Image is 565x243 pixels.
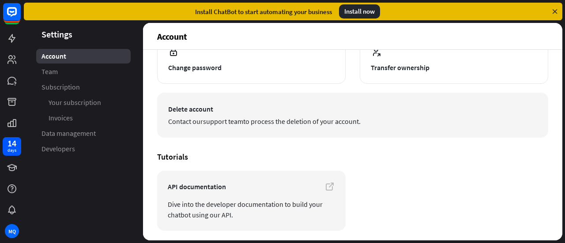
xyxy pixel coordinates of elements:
[36,95,131,110] a: Your subscription
[195,7,332,16] div: Install ChatBot to start automating your business
[36,64,131,79] a: Team
[168,104,537,114] span: Delete account
[157,35,346,84] button: Change password
[157,171,346,231] a: API documentation Dive into the developer documentation to build your chatbot using our API.
[24,28,143,40] header: Settings
[8,147,16,153] div: days
[168,181,335,192] span: API documentation
[157,93,548,138] button: Delete account Contact oursupport teamto process the deletion of your account.
[36,126,131,141] a: Data management
[41,67,58,76] span: Team
[41,144,75,153] span: Developers
[371,62,537,73] span: Transfer ownership
[8,139,16,147] div: 14
[143,23,562,49] header: Account
[49,98,101,107] span: Your subscription
[41,82,80,92] span: Subscription
[7,4,34,30] button: Open LiveChat chat widget
[3,137,21,156] a: 14 days
[36,142,131,156] a: Developers
[168,116,537,127] span: Contact our to process the deletion of your account.
[41,129,96,138] span: Data management
[360,35,548,84] button: Transfer ownership
[36,80,131,94] a: Subscription
[36,111,131,125] a: Invoices
[168,62,335,73] span: Change password
[5,224,19,238] div: MQ
[339,4,380,19] div: Install now
[203,117,243,126] a: support team
[41,52,66,61] span: Account
[157,152,548,162] h4: Tutorials
[168,199,335,220] span: Dive into the developer documentation to build your chatbot using our API.
[49,113,73,123] span: Invoices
